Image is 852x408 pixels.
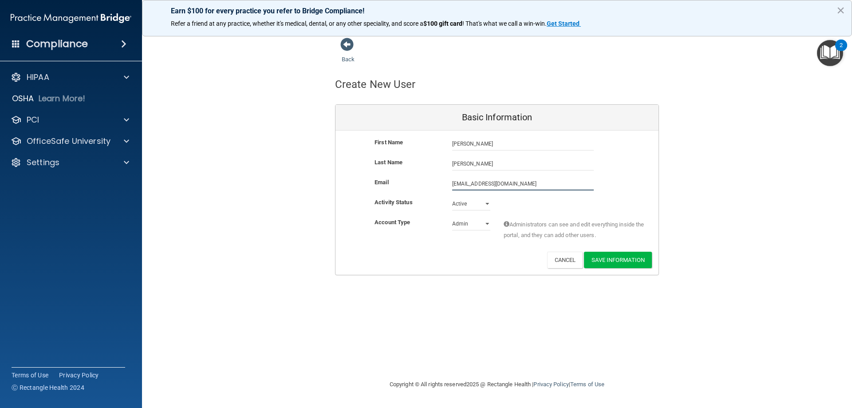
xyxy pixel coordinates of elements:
[12,93,34,104] p: OSHA
[533,381,568,388] a: Privacy Policy
[12,371,48,380] a: Terms of Use
[570,381,604,388] a: Terms of Use
[462,20,547,27] span: ! That's what we call a win-win.
[375,159,402,166] b: Last Name
[11,72,129,83] a: HIPAA
[375,179,389,186] b: Email
[547,252,583,268] button: Cancel
[11,9,131,27] img: PMB logo
[375,139,403,146] b: First Name
[12,383,84,392] span: Ⓒ Rectangle Health 2024
[840,45,843,57] div: 2
[504,219,645,241] span: Administrators can see and edit everything inside the portal, and they can add other users.
[39,93,86,104] p: Learn More!
[423,20,462,27] strong: $100 gift card
[59,371,99,380] a: Privacy Policy
[335,105,659,131] div: Basic Information
[547,20,581,27] a: Get Started
[11,136,129,147] a: OfficeSafe University
[27,136,110,147] p: OfficeSafe University
[27,72,49,83] p: HIPAA
[171,20,423,27] span: Refer a friend at any practice, whether it's medical, dental, or any other speciality, and score a
[335,79,416,90] h4: Create New User
[547,20,580,27] strong: Get Started
[375,219,410,226] b: Account Type
[27,157,59,168] p: Settings
[836,3,845,17] button: Close
[11,115,129,125] a: PCI
[375,199,413,206] b: Activity Status
[171,7,823,15] p: Earn $100 for every practice you refer to Bridge Compliance!
[342,45,355,63] a: Back
[335,370,659,399] div: Copyright © All rights reserved 2025 @ Rectangle Health | |
[11,157,129,168] a: Settings
[584,252,652,268] button: Save Information
[817,40,843,66] button: Open Resource Center, 2 new notifications
[27,115,39,125] p: PCI
[26,38,88,50] h4: Compliance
